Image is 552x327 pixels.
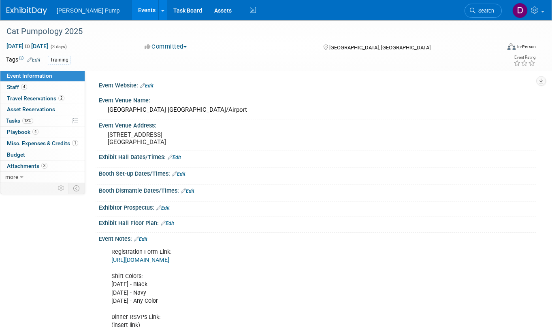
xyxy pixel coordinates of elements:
a: Budget [0,149,85,160]
span: Search [475,8,494,14]
td: Personalize Event Tab Strip [54,183,68,193]
div: Booth Dismantle Dates/Times: [99,185,536,195]
a: more [0,172,85,183]
div: Cat Pumpology 2025 [4,24,491,39]
span: Tasks [6,117,33,124]
img: ExhibitDay [6,7,47,15]
a: Playbook4 [0,127,85,138]
span: 4 [21,84,27,90]
img: Format-Inperson.png [507,43,516,50]
span: 2 [58,95,64,101]
div: Event Notes: [99,233,536,243]
span: more [5,174,18,180]
span: [GEOGRAPHIC_DATA], [GEOGRAPHIC_DATA] [329,45,431,51]
a: Travel Reservations2 [0,93,85,104]
div: Exhibit Hall Floor Plan: [99,217,536,227]
button: Committed [142,42,190,51]
td: Tags [6,55,40,65]
span: 3 [41,163,47,169]
div: Event Website: [99,79,536,90]
div: Booth Set-up Dates/Times: [99,168,536,178]
a: Search [465,4,502,18]
span: Event Information [7,72,52,79]
a: Edit [172,171,185,177]
span: Travel Reservations [7,95,64,102]
a: Attachments3 [0,161,85,172]
a: [URL][DOMAIN_NAME] [111,257,169,263]
div: [GEOGRAPHIC_DATA] [GEOGRAPHIC_DATA]/Airport [105,104,530,116]
a: Tasks18% [0,115,85,126]
div: Event Venue Address: [99,119,536,130]
pre: [STREET_ADDRESS] [GEOGRAPHIC_DATA] [108,131,272,146]
span: [DATE] [DATE] [6,42,49,50]
span: Budget [7,151,25,158]
div: Event Format [458,42,536,54]
span: Attachments [7,163,47,169]
a: Edit [156,205,170,211]
span: to [23,43,31,49]
a: Misc. Expenses & Credits1 [0,138,85,149]
a: Event Information [0,70,85,81]
a: Edit [140,83,153,89]
a: Staff4 [0,82,85,93]
div: Event Venue Name: [99,94,536,104]
a: Edit [134,236,147,242]
div: In-Person [517,44,536,50]
span: 4 [32,129,38,135]
div: Training [48,56,71,64]
span: Staff [7,84,27,90]
div: Exhibitor Prospectus: [99,202,536,212]
img: Del Ritz [512,3,528,18]
div: Event Rating [514,55,535,59]
span: Asset Reservations [7,106,55,113]
span: (3 days) [50,44,67,49]
a: Edit [181,188,194,194]
a: Edit [168,155,181,160]
span: Playbook [7,129,38,135]
span: [PERSON_NAME] Pump [57,7,120,14]
span: 18% [22,118,33,124]
span: Misc. Expenses & Credits [7,140,78,147]
a: Edit [161,221,174,226]
span: 1 [72,140,78,146]
a: Edit [27,57,40,63]
a: Asset Reservations [0,104,85,115]
div: Exhibit Hall Dates/Times: [99,151,536,161]
td: Toggle Event Tabs [68,183,85,193]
